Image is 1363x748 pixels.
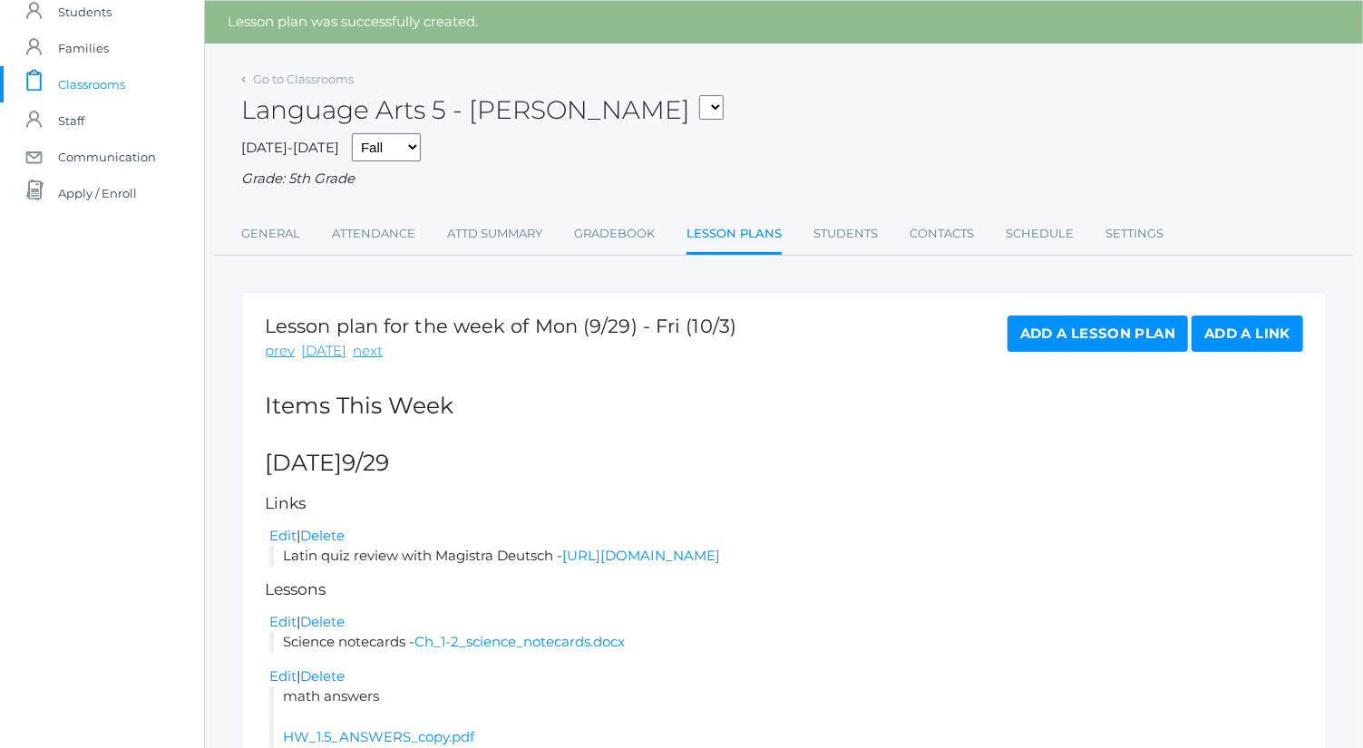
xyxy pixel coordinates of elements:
[300,667,345,685] a: Delete
[300,613,345,630] a: Delete
[1192,316,1303,352] a: Add a Link
[301,341,346,362] a: [DATE]
[265,316,736,336] h1: Lesson plan for the week of Mon (9/29) - Fri (10/3)
[269,613,297,630] a: Edit
[269,546,1303,567] li: Latin quiz review with Magistra Deutsch -
[342,449,389,476] span: 9/29
[269,526,1303,547] div: |
[813,216,878,252] a: Students
[269,686,1303,748] li: math answers
[910,216,974,252] a: Contacts
[332,216,415,252] a: Attendance
[205,1,1363,44] div: Lesson plan was successfully created.
[562,547,720,564] a: [URL][DOMAIN_NAME]
[58,30,109,66] span: Families
[414,633,625,650] a: Ch_1-2_science_notecards.docx
[265,495,1303,512] h5: Links
[265,393,1303,419] h2: Items This Week
[283,728,474,745] a: HW_1.5_ANSWERS_copy.pdf
[58,102,84,139] span: Staff
[574,216,655,252] a: Gradebook
[253,72,354,86] a: Go to Classrooms
[265,341,295,362] a: prev
[686,216,782,255] a: Lesson Plans
[241,216,300,252] a: General
[353,341,383,362] a: next
[58,66,125,102] span: Classrooms
[269,667,297,685] a: Edit
[447,216,542,252] a: Attd Summary
[269,666,1303,687] div: |
[58,139,156,175] span: Communication
[265,451,1303,476] h2: [DATE]
[1105,216,1163,252] a: Settings
[1008,316,1188,352] a: Add a Lesson Plan
[1006,216,1074,252] a: Schedule
[241,139,339,156] span: [DATE]-[DATE]
[265,581,1303,598] h5: Lessons
[58,175,137,211] span: Apply / Enroll
[269,527,297,544] a: Edit
[269,632,1303,653] li: Science notecards -
[241,96,724,124] h2: Language Arts 5 - [PERSON_NAME]
[269,612,1303,633] div: |
[241,169,1327,189] div: Grade: 5th Grade
[300,527,345,544] a: Delete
